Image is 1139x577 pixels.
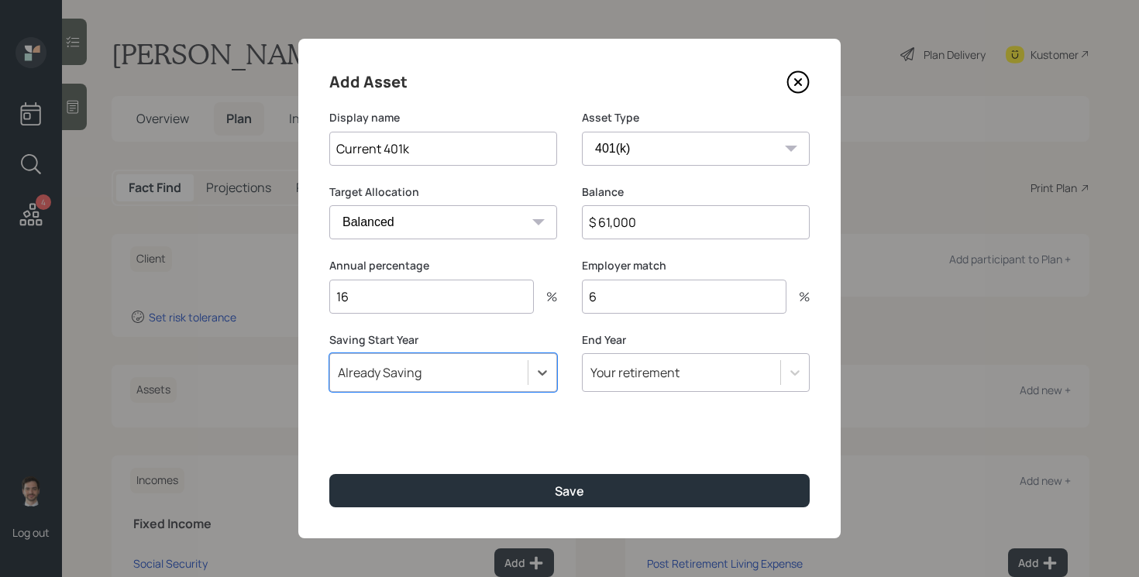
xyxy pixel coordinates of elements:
[329,70,408,94] h4: Add Asset
[338,364,422,381] div: Already Saving
[582,332,810,348] label: End Year
[555,483,584,500] div: Save
[582,258,810,273] label: Employer match
[534,290,557,303] div: %
[786,290,810,303] div: %
[582,184,810,200] label: Balance
[329,110,557,125] label: Display name
[329,332,557,348] label: Saving Start Year
[590,364,680,381] div: Your retirement
[329,258,557,273] label: Annual percentage
[329,184,557,200] label: Target Allocation
[582,110,810,125] label: Asset Type
[329,474,810,507] button: Save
